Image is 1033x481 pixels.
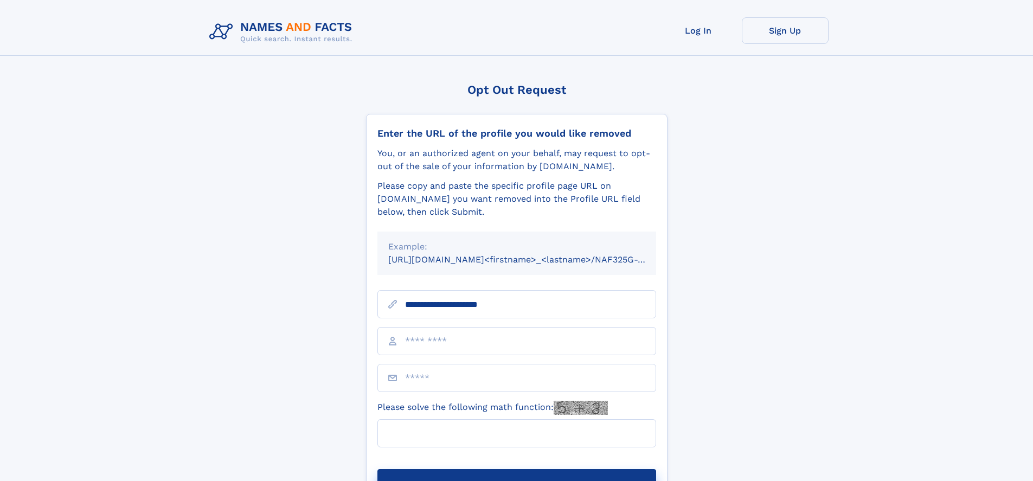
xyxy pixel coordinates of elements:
div: You, or an authorized agent on your behalf, may request to opt-out of the sale of your informatio... [377,147,656,173]
div: Enter the URL of the profile you would like removed [377,127,656,139]
div: Opt Out Request [366,83,668,97]
a: Log In [655,17,742,44]
div: Example: [388,240,645,253]
div: Please copy and paste the specific profile page URL on [DOMAIN_NAME] you want removed into the Pr... [377,179,656,219]
img: Logo Names and Facts [205,17,361,47]
a: Sign Up [742,17,829,44]
label: Please solve the following math function: [377,401,608,415]
small: [URL][DOMAIN_NAME]<firstname>_<lastname>/NAF325G-xxxxxxxx [388,254,677,265]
